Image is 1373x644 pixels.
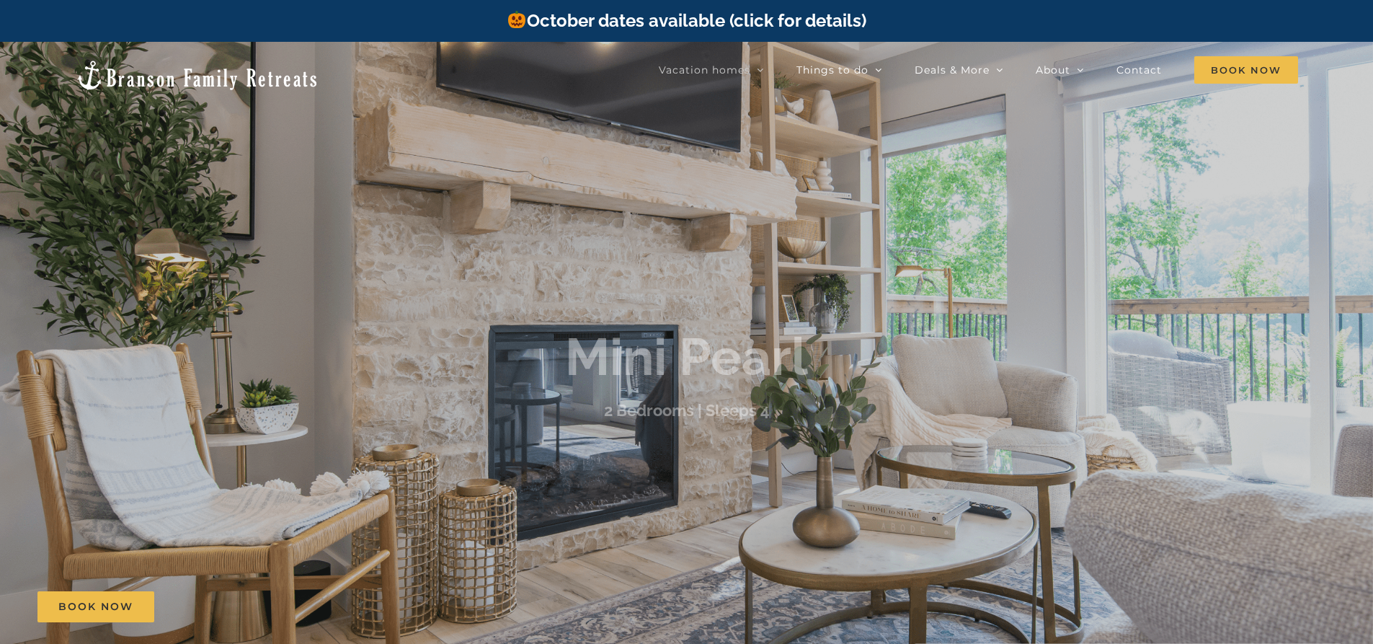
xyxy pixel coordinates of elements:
span: Vacation homes [659,65,750,75]
img: 🎃 [508,11,525,28]
span: Book Now [58,601,133,613]
h3: 2 Bedrooms | Sleeps 4 [604,401,770,420]
span: Deals & More [915,65,990,75]
a: Book Now [37,591,154,622]
img: Branson Family Retreats Logo [75,59,319,92]
span: Things to do [796,65,868,75]
a: Things to do [796,56,882,84]
nav: Main Menu [659,56,1298,84]
a: Vacation homes [659,56,764,84]
b: Mini Pearl [565,326,808,387]
a: Deals & More [915,56,1003,84]
span: Contact [1116,65,1162,75]
a: Contact [1116,56,1162,84]
a: About [1036,56,1084,84]
a: October dates available (click for details) [507,10,866,31]
span: About [1036,65,1070,75]
span: Book Now [1194,56,1298,84]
